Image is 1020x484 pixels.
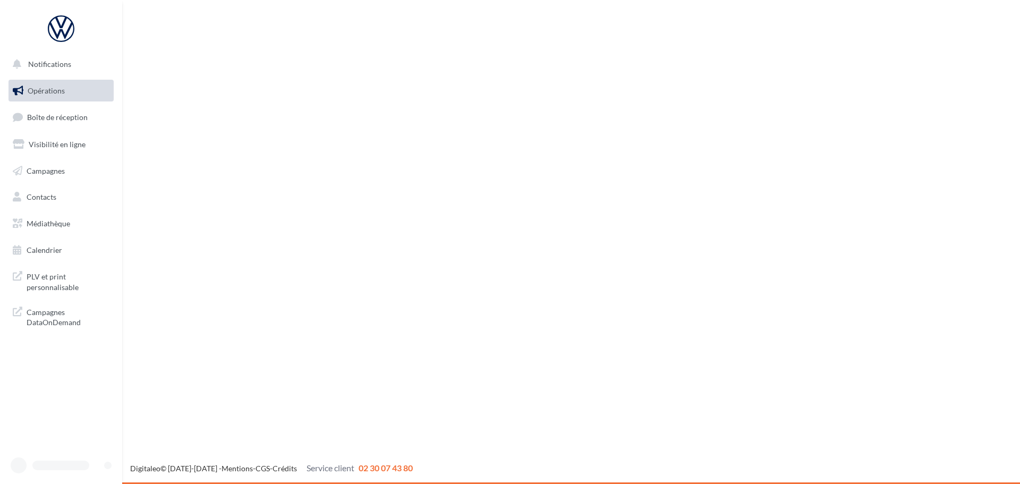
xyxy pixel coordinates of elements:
a: Mentions [222,464,253,473]
span: Contacts [27,192,56,201]
span: Opérations [28,86,65,95]
span: 02 30 07 43 80 [359,463,413,473]
a: Calendrier [6,239,116,261]
span: Service client [307,463,354,473]
span: Notifications [28,60,71,69]
button: Notifications [6,53,112,75]
a: Campagnes [6,160,116,182]
span: © [DATE]-[DATE] - - - [130,464,413,473]
a: Digitaleo [130,464,160,473]
span: Campagnes DataOnDemand [27,305,109,328]
a: Boîte de réception [6,106,116,129]
a: Campagnes DataOnDemand [6,301,116,332]
a: Crédits [273,464,297,473]
span: Visibilité en ligne [29,140,86,149]
a: Visibilité en ligne [6,133,116,156]
a: PLV et print personnalisable [6,265,116,296]
a: Contacts [6,186,116,208]
span: Médiathèque [27,219,70,228]
a: Opérations [6,80,116,102]
a: CGS [256,464,270,473]
span: Campagnes [27,166,65,175]
span: PLV et print personnalisable [27,269,109,292]
span: Boîte de réception [27,113,88,122]
a: Médiathèque [6,213,116,235]
span: Calendrier [27,245,62,254]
